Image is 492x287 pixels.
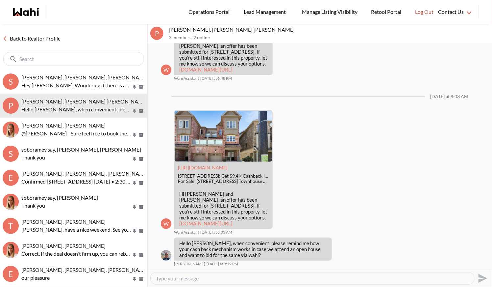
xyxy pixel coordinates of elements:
p: [PERSON_NAME], have a nice weekend. See you [DATE] morning. Select some property on [DOMAIN_NAME]... [21,226,132,234]
p: Hi [PERSON_NAME] and [PERSON_NAME], an offer has been submitted for [STREET_ADDRESS]. If you’re s... [179,191,267,226]
button: Archive [138,228,145,234]
button: Pin [132,156,137,162]
input: Search [19,56,129,62]
span: soboramey say, [PERSON_NAME] [21,194,98,201]
span: [PERSON_NAME], [PERSON_NAME], [PERSON_NAME] [21,74,149,80]
span: [PERSON_NAME], [PERSON_NAME], [PERSON_NAME] [21,267,149,273]
div: Pranav Dhar [161,250,171,261]
time: 2025-09-28T01:19:10.796Z [207,261,238,267]
span: [PERSON_NAME], [PERSON_NAME] [21,122,106,129]
span: [PERSON_NAME], [PERSON_NAME] [21,243,106,249]
span: [PERSON_NAME], [PERSON_NAME], [PERSON_NAME] [21,170,149,177]
img: P [161,250,171,261]
div: E [3,170,19,186]
button: Pin [132,204,137,210]
div: P [150,27,163,40]
div: s [3,146,19,162]
div: For Sale: [STREET_ADDRESS] Townhouse with $9.4K Cashback through Wahi Cashback. View 36 photos, l... [178,179,269,184]
button: Pin [132,276,137,282]
span: Retool Portal [371,8,404,16]
p: Hi [PERSON_NAME] and [PERSON_NAME], an offer has been submitted for [STREET_ADDRESS]. If you’re s... [179,37,267,72]
button: Pin [132,84,137,90]
button: Pin [132,228,137,234]
div: [STREET_ADDRESS]: Get $9.4K Cashback | Wahi [178,173,269,179]
p: Hey [PERSON_NAME]. Wondering if there is a home inspection for [STREET_ADDRESS] We're thinking of... [21,81,132,89]
button: Pin [132,252,137,258]
p: our pleasure [21,274,132,282]
span: [PERSON_NAME], [PERSON_NAME] [PERSON_NAME] [21,98,148,104]
div: W [161,65,171,75]
img: 35 Pringdale Gardens Circ, Toronto, ON: Get $9.4K Cashback | Wahi [175,111,272,162]
div: P [3,98,19,114]
p: Correct. If the deal doesn't firm up, you can rebook [21,250,132,258]
div: Tanya Fita, Michelle [3,122,19,138]
button: Archive [138,108,145,114]
span: [PERSON_NAME] [174,261,205,267]
time: 2025-09-24T22:48:26.528Z [200,76,232,81]
span: Wahi Assistant [174,230,199,235]
div: S [3,73,19,90]
div: E [3,266,19,282]
button: Archive [138,180,145,186]
a: [DOMAIN_NAME][URL] [179,220,233,226]
button: Pin [132,180,137,186]
img: T [3,242,19,258]
div: TIGRAN ARUSTAMYAN, Michelle [3,242,19,258]
p: @[PERSON_NAME] - Sure feel free to book them through the app and we can get them scheduled for yo... [21,129,132,137]
p: Confirmed [STREET_ADDRESS] [DATE] • 2:30 PM [21,178,132,186]
p: Thank you [21,154,132,161]
img: s [3,194,19,210]
span: Log Out [415,8,434,16]
div: T [3,218,19,234]
button: Archive [138,204,145,210]
button: Archive [138,156,145,162]
p: [PERSON_NAME], [PERSON_NAME] [PERSON_NAME] [169,26,489,33]
img: T [3,122,19,138]
span: Operations Portal [188,8,232,16]
span: [PERSON_NAME], [PERSON_NAME] [21,218,106,225]
a: Attachment [178,165,227,170]
button: Archive [138,132,145,138]
button: Send [475,271,489,286]
div: [DATE] at 8:03 AM [430,94,468,100]
button: Pin [132,108,137,114]
span: Lead Management [244,8,288,16]
button: Archive [138,84,145,90]
span: Manage Listing Visibility [300,8,359,16]
p: Hello [PERSON_NAME], when convenient, please remind me how your cash back mechanism works in case... [21,105,132,113]
div: W [161,218,171,229]
p: Thank you [21,202,132,210]
a: Wahi homepage [13,8,39,16]
button: Archive [138,252,145,258]
button: Archive [138,276,145,282]
textarea: Type your message [156,275,469,282]
span: Wahi Assistant [174,76,199,81]
p: Hello [PERSON_NAME], when convenient, please remind me how your cash back mechanism works in case... [179,240,327,258]
button: Pin [132,132,137,138]
div: soboramey say, Michelle [3,194,19,210]
p: 3 members , 2 online [169,35,489,41]
span: soboramey say, [PERSON_NAME], [PERSON_NAME] [21,146,141,153]
a: [DOMAIN_NAME][URL] [179,67,233,72]
time: 2025-09-27T12:03:56.258Z [200,230,232,235]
